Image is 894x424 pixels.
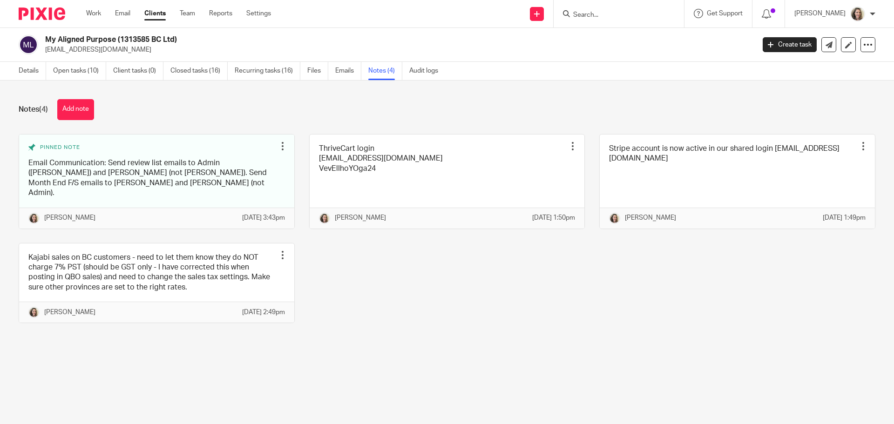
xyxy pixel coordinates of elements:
a: Create task [763,37,817,52]
a: Email [115,9,130,18]
a: Settings [246,9,271,18]
p: [PERSON_NAME] [44,308,95,317]
a: Recurring tasks (16) [235,62,300,80]
h2: My Aligned Purpose (1313585 BC Ltd) [45,35,608,45]
p: [PERSON_NAME] [794,9,846,18]
p: [DATE] 1:49pm [823,213,866,222]
a: Team [180,9,195,18]
a: Details [19,62,46,80]
img: svg%3E [19,35,38,54]
p: [PERSON_NAME] [44,213,95,222]
img: IMG_7896.JPG [609,213,620,224]
a: Closed tasks (16) [170,62,228,80]
a: Edit client [841,37,856,52]
button: Add note [57,99,94,120]
a: Files [307,62,328,80]
p: [DATE] 2:49pm [242,308,285,317]
span: Get Support [707,10,743,17]
p: [PERSON_NAME] [335,213,386,222]
img: IMG_7896.JPG [319,213,330,224]
input: Search [572,11,656,20]
p: [DATE] 1:50pm [532,213,575,222]
a: Emails [335,62,361,80]
img: IMG_7896.JPG [28,213,40,224]
p: [DATE] 3:43pm [242,213,285,222]
img: IMG_7896.JPG [850,7,865,21]
a: Reports [209,9,232,18]
img: IMG_7896.JPG [28,307,40,318]
a: Client tasks (0) [113,62,163,80]
a: Open tasks (10) [53,62,106,80]
img: Pixie [19,7,65,20]
a: Notes (4) [368,62,402,80]
span: (4) [39,106,48,113]
a: Work [86,9,101,18]
a: Audit logs [409,62,445,80]
a: Send new email [821,37,836,52]
h1: Notes [19,105,48,114]
div: Pinned note [28,144,276,151]
a: Clients [144,9,166,18]
p: [EMAIL_ADDRESS][DOMAIN_NAME] [45,45,749,54]
p: [PERSON_NAME] [625,213,676,222]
